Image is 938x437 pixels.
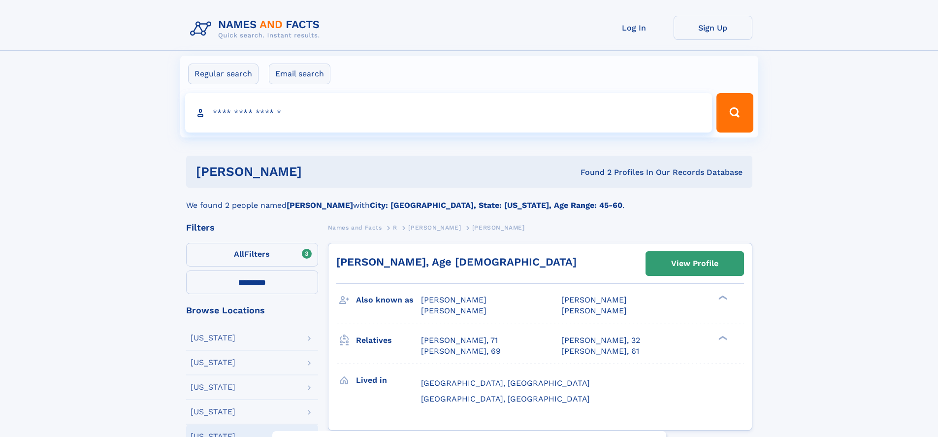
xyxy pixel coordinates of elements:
span: R [393,224,397,231]
a: Names and Facts [328,221,382,234]
div: ❯ [716,335,728,341]
img: Logo Names and Facts [186,16,328,42]
div: Browse Locations [186,306,318,315]
div: [US_STATE] [191,334,235,342]
b: City: [GEOGRAPHIC_DATA], State: [US_STATE], Age Range: 45-60 [370,201,622,210]
div: [US_STATE] [191,359,235,367]
div: View Profile [671,252,718,275]
div: [US_STATE] [191,408,235,416]
span: [PERSON_NAME] [421,295,486,304]
span: [GEOGRAPHIC_DATA], [GEOGRAPHIC_DATA] [421,378,590,388]
a: [PERSON_NAME], 69 [421,346,501,357]
a: R [393,221,397,234]
a: Sign Up [674,16,752,40]
h1: [PERSON_NAME] [196,166,441,178]
a: [PERSON_NAME], Age [DEMOGRAPHIC_DATA] [336,256,577,268]
label: Filters [186,243,318,267]
div: ❯ [716,295,728,301]
h3: Also known as [356,292,421,308]
span: [PERSON_NAME] [408,224,461,231]
div: Found 2 Profiles In Our Records Database [441,167,743,178]
a: [PERSON_NAME], 32 [561,335,640,346]
span: [PERSON_NAME] [472,224,525,231]
button: Search Button [716,93,753,133]
span: [PERSON_NAME] [561,295,627,304]
h3: Lived in [356,372,421,389]
a: [PERSON_NAME], 61 [561,346,639,357]
span: [GEOGRAPHIC_DATA], [GEOGRAPHIC_DATA] [421,394,590,403]
div: Filters [186,223,318,232]
div: [US_STATE] [191,383,235,391]
span: [PERSON_NAME] [421,306,486,315]
h3: Relatives [356,332,421,349]
a: [PERSON_NAME], 71 [421,335,498,346]
b: [PERSON_NAME] [287,201,353,210]
span: [PERSON_NAME] [561,306,627,315]
a: [PERSON_NAME] [408,221,461,234]
span: All [234,249,244,259]
label: Email search [269,64,330,84]
label: Regular search [188,64,259,84]
input: search input [185,93,712,133]
a: View Profile [646,252,744,275]
a: Log In [595,16,674,40]
div: We found 2 people named with . [186,188,752,211]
